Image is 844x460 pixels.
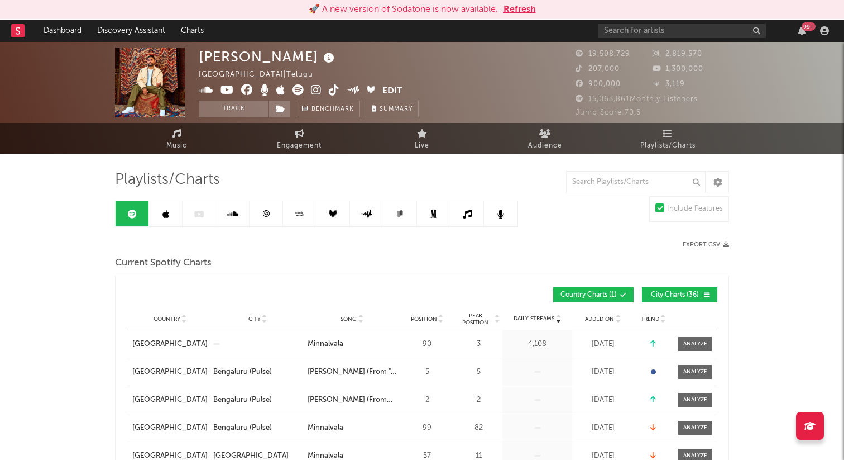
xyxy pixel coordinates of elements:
a: Bengaluru (Pulse) [213,423,302,434]
div: 99 [402,423,452,434]
div: 2 [402,395,452,406]
a: Minnalvala [308,423,396,434]
a: Benchmark [296,101,360,117]
div: 🚀 A new version of Sodatone is now available. [309,3,498,16]
span: Playlists/Charts [115,173,220,187]
div: [PERSON_NAME] [199,48,337,66]
button: City Charts(36) [642,287,717,302]
a: Minnalvala [308,339,396,350]
a: [GEOGRAPHIC_DATA] [132,367,208,378]
span: Country Charts ( 1 ) [560,292,617,298]
button: Export CSV [683,241,729,248]
div: Bengaluru (Pulse) [213,395,272,406]
span: Benchmark [311,103,354,116]
div: 3 [458,339,500,350]
button: Summary [366,101,419,117]
div: [DATE] [575,367,631,378]
span: Summary [380,106,413,112]
button: Country Charts(1) [553,287,634,302]
a: [GEOGRAPHIC_DATA] [132,395,208,406]
span: Trend [641,316,659,323]
div: Minnalvala [308,423,343,434]
span: Audience [528,139,562,153]
div: 90 [402,339,452,350]
span: Song [341,316,357,323]
div: 4,108 [505,339,569,350]
button: Track [199,101,268,117]
a: [GEOGRAPHIC_DATA] [132,423,208,434]
span: Position [411,316,437,323]
a: Audience [483,123,606,154]
span: Peak Position [458,312,493,326]
a: Charts [173,20,212,42]
div: 2 [458,395,500,406]
span: Country [154,316,180,323]
a: Playlists/Charts [606,123,729,154]
span: Added On [585,316,614,323]
div: [DATE] [575,423,631,434]
input: Search for artists [598,24,766,38]
div: Include Features [667,202,723,216]
div: 5 [402,367,452,378]
button: Refresh [503,3,536,16]
span: Current Spotify Charts [115,257,212,270]
a: [PERSON_NAME] (From "BRAT") [308,395,396,406]
span: Music [166,139,187,153]
a: Bengaluru (Pulse) [213,367,302,378]
a: Dashboard [36,20,89,42]
span: Daily Streams [514,315,554,323]
div: Minnalvala [308,339,343,350]
span: Engagement [277,139,322,153]
span: 19,508,729 [576,50,630,58]
button: Edit [382,84,402,98]
button: 99+ [798,26,806,35]
div: [DATE] [575,395,631,406]
a: Live [361,123,483,154]
input: Search Playlists/Charts [566,171,706,193]
div: 82 [458,423,500,434]
span: Playlists/Charts [640,139,696,153]
a: Bengaluru (Pulse) [213,395,302,406]
a: Discovery Assistant [89,20,173,42]
span: Live [415,139,429,153]
a: [GEOGRAPHIC_DATA] [132,339,208,350]
span: 2,819,570 [653,50,702,58]
a: Engagement [238,123,361,154]
span: 1,300,000 [653,65,703,73]
span: 900,000 [576,80,621,88]
div: Bengaluru (Pulse) [213,423,272,434]
span: 207,000 [576,65,620,73]
a: Music [115,123,238,154]
span: 15,063,861 Monthly Listeners [576,96,698,103]
span: Jump Score: 70.5 [576,109,641,116]
a: [PERSON_NAME] (From "[GEOGRAPHIC_DATA]") [308,367,396,378]
div: Bengaluru (Pulse) [213,367,272,378]
span: City Charts ( 36 ) [649,292,701,298]
div: 99 + [802,22,816,31]
div: 5 [458,367,500,378]
div: [GEOGRAPHIC_DATA] | Telugu [199,68,326,82]
span: City [248,316,261,323]
div: [DATE] [575,339,631,350]
span: 3,119 [653,80,685,88]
